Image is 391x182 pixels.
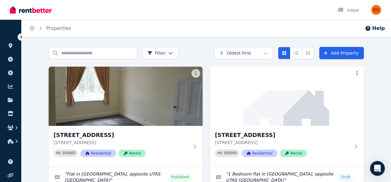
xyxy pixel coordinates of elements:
button: More options [191,69,200,78]
button: Help [365,25,385,32]
button: Oldest First [214,47,273,59]
button: More options [353,69,361,78]
h3: [STREET_ADDRESS] [215,131,350,139]
code: 395065 [62,151,75,155]
a: Unit 1/55 Invermay Rd, Invermay[STREET_ADDRESS][STREET_ADDRESS]PID 395069ResidentialRental [210,67,364,167]
img: Unit 2/55 Invermay Rd, Invermay [49,67,203,126]
a: Add Property [319,47,364,59]
a: Properties [46,25,71,31]
p: [STREET_ADDRESS] [215,139,350,146]
button: Expanded list view [302,47,314,59]
div: Inbox [337,7,359,13]
button: Compact list view [290,47,302,59]
div: Open Intercom Messenger [370,161,385,176]
p: [STREET_ADDRESS] [54,139,189,146]
button: Card view [278,47,290,59]
span: Residential [80,150,116,157]
nav: Breadcrumb [22,20,79,37]
span: Filter [147,50,166,56]
small: PID [217,151,222,155]
span: Oldest First [227,50,251,56]
div: View options [278,47,314,59]
button: Filter [142,47,178,59]
a: Unit 2/55 Invermay Rd, Invermay[STREET_ADDRESS][STREET_ADDRESS]PID 395065ResidentialRental [49,67,203,167]
code: 395069 [224,151,237,155]
span: ORGANISE [5,34,24,38]
small: PID [56,151,61,155]
h3: [STREET_ADDRESS] [54,131,189,139]
img: Unit 1/55 Invermay Rd, Invermay [210,67,364,126]
span: Rental [119,150,146,157]
img: RentBetter [10,5,52,14]
img: Evangeline Samoilov [371,5,381,15]
span: Rental [280,150,307,157]
span: Residential [242,150,277,157]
